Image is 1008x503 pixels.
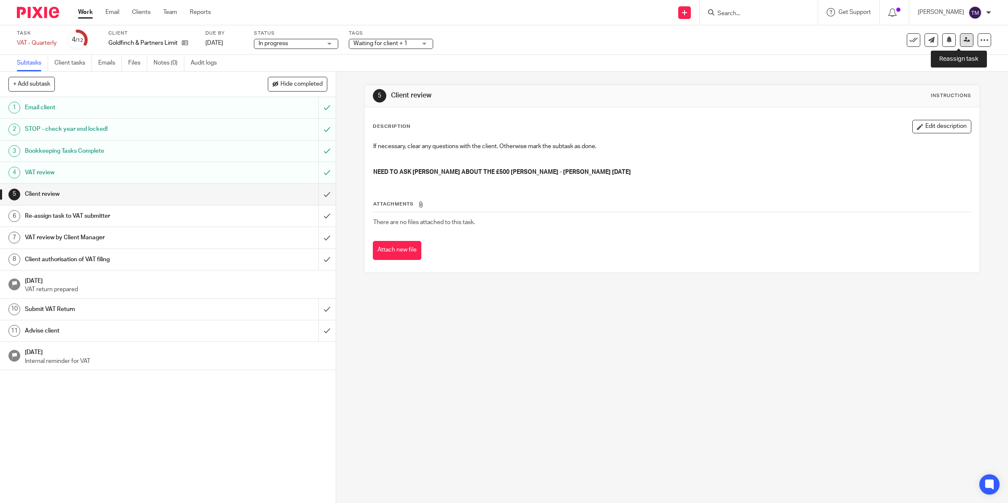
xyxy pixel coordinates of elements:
span: Get Support [838,9,871,15]
button: Hide completed [268,77,327,91]
button: Attach new file [373,241,421,260]
span: In progress [259,41,288,46]
input: Search [717,10,792,18]
a: Work [78,8,93,16]
div: 2 [8,124,20,135]
div: 10 [8,303,20,315]
div: 5 [373,89,386,103]
p: Goldfinch & Partners Limited [108,39,178,47]
a: Email [105,8,119,16]
span: [DATE] [205,40,223,46]
h1: Client review [25,188,215,200]
h1: Re-assign task to VAT submitter [25,210,215,222]
img: svg%3E [968,6,982,19]
label: Tags [349,30,433,37]
label: Due by [205,30,243,37]
h1: [DATE] [25,275,327,285]
h1: Client authorisation of VAT filing [25,253,215,266]
h1: VAT review [25,166,215,179]
p: If necessary, clear any questions with the client. Otherwise mark the subtask as done. [373,142,971,151]
div: VAT - Quarterly [17,39,57,47]
h1: Email client [25,101,215,114]
button: + Add subtask [8,77,55,91]
div: 5 [8,189,20,200]
p: [PERSON_NAME] [918,8,964,16]
div: 1 [8,102,20,114]
h1: Advise client [25,325,215,337]
label: Client [108,30,195,37]
p: Internal reminder for VAT [25,357,327,365]
h1: Bookkeeping Tasks Complete [25,145,215,157]
p: VAT return prepared [25,285,327,294]
a: Team [163,8,177,16]
button: Edit description [912,120,971,133]
strong: NEED TO ASK [PERSON_NAME] ABOUT THE £500 [PERSON_NAME] - [PERSON_NAME] [DATE] [373,169,631,175]
a: Emails [98,55,122,71]
span: Hide completed [280,81,323,88]
div: 4 [72,35,83,45]
span: There are no files attached to this task. [373,219,475,225]
div: 3 [8,145,20,157]
label: Status [254,30,338,37]
p: Description [373,123,410,130]
div: 11 [8,325,20,337]
div: Instructions [931,92,971,99]
a: Reports [190,8,211,16]
span: Attachments [373,202,414,206]
h1: Submit VAT Return [25,303,215,316]
span: Waiting for client + 1 [353,41,407,46]
div: 4 [8,167,20,178]
a: Subtasks [17,55,48,71]
h1: Client review [391,91,690,100]
div: 6 [8,210,20,222]
a: Client tasks [54,55,92,71]
img: Pixie [17,7,59,18]
h1: STOP - check year end locked! [25,123,215,135]
a: Files [128,55,147,71]
small: /12 [75,38,83,43]
h1: [DATE] [25,346,327,357]
div: 8 [8,254,20,265]
a: Notes (0) [154,55,184,71]
a: Clients [132,8,151,16]
div: 7 [8,232,20,243]
a: Audit logs [191,55,223,71]
label: Task [17,30,57,37]
h1: VAT review by Client Manager [25,231,215,244]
